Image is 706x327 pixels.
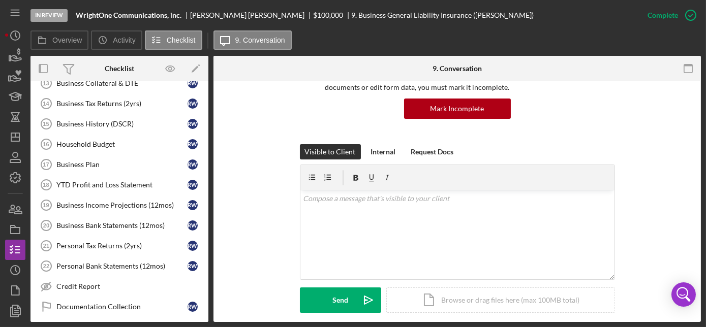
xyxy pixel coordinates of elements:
[113,36,135,44] label: Activity
[671,282,696,307] div: Open Intercom Messenger
[76,11,181,19] b: WrightOne Communications, inc.
[404,99,511,119] button: Mark Incomplete
[56,181,188,189] div: YTD Profit and Loss Statement
[36,276,203,297] a: Credit Report
[188,302,198,312] div: R W
[188,220,198,231] div: R W
[91,30,142,50] button: Activity
[213,30,292,50] button: 9. Conversation
[313,11,343,19] span: $100,000
[305,144,356,159] div: Visible to Client
[43,202,49,208] tspan: 19
[43,80,49,86] tspan: 13
[56,201,188,209] div: Business Income Projections (12mos)
[56,160,188,169] div: Business Plan
[56,120,188,128] div: Business History (DSCR)
[36,236,203,256] a: 21Personal Tax Returns (2yrs)RW
[188,180,198,190] div: R W
[411,144,454,159] div: Request Docs
[56,282,203,290] div: Credit Report
[36,154,203,175] a: 17Business PlanRW
[300,144,361,159] button: Visible to Client
[36,114,203,134] a: 15Business History (DSCR)RW
[56,221,188,230] div: Business Bank Statements (12mos)
[43,161,49,168] tspan: 17
[235,36,285,44] label: 9. Conversation
[43,182,49,188] tspan: 18
[188,261,198,271] div: R W
[431,99,484,119] div: Mark Incomplete
[188,78,198,88] div: R W
[371,144,396,159] div: Internal
[188,159,198,170] div: R W
[637,5,701,25] button: Complete
[36,297,203,317] a: Documentation CollectionRW
[56,262,188,270] div: Personal Bank Statements (12mos)
[188,200,198,210] div: R W
[190,11,313,19] div: [PERSON_NAME] [PERSON_NAME]
[52,36,82,44] label: Overview
[56,242,188,250] div: Personal Tax Returns (2yrs)
[366,144,401,159] button: Internal
[167,36,196,44] label: Checklist
[433,64,482,73] div: 9. Conversation
[56,140,188,148] div: Household Budget
[43,121,49,127] tspan: 15
[56,303,188,311] div: Documentation Collection
[188,119,198,129] div: R W
[188,241,198,251] div: R W
[36,93,203,114] a: 14Business Tax Returns (2yrs)RW
[188,139,198,149] div: R W
[188,99,198,109] div: R W
[30,30,88,50] button: Overview
[56,79,188,87] div: Business Collateral & DTE
[36,215,203,236] a: 20Business Bank Statements (12mos)RW
[105,64,134,73] div: Checklist
[648,5,678,25] div: Complete
[145,30,202,50] button: Checklist
[43,101,49,107] tspan: 14
[36,73,203,93] a: 13Business Collateral & DTERW
[300,287,381,313] button: Send
[36,175,203,195] a: 18YTD Profit and Loss StatementRW
[43,263,49,269] tspan: 22
[351,11,534,19] div: 9. Business General Liability Insurance ([PERSON_NAME])
[43,243,49,249] tspan: 21
[332,287,348,313] div: Send
[36,195,203,215] a: 19Business Income Projections (12mos)RW
[43,141,49,147] tspan: 16
[56,100,188,108] div: Business Tax Returns (2yrs)
[43,222,49,228] tspan: 20
[406,144,459,159] button: Request Docs
[325,71,590,93] p: This item has been marked complete. In order for [PERSON_NAME] to upload documents or edit form d...
[36,134,203,154] a: 16Household BudgetRW
[30,9,68,22] div: In Review
[36,256,203,276] a: 22Personal Bank Statements (12mos)RW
